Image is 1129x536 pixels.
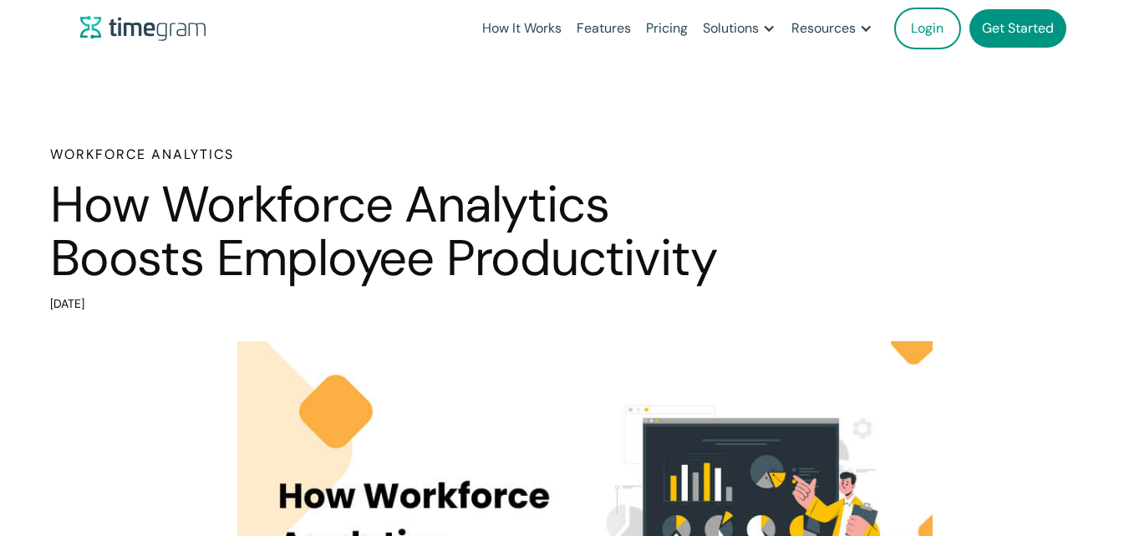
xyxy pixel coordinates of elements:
a: Get Started [969,9,1066,48]
div: Resources [791,17,856,40]
div: [DATE] [50,293,752,316]
div: Solutions [703,17,759,40]
h6: Workforce Analytics [50,145,752,165]
h1: How Workforce Analytics Boosts Employee Productivity [50,178,752,284]
a: Login [894,8,961,49]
